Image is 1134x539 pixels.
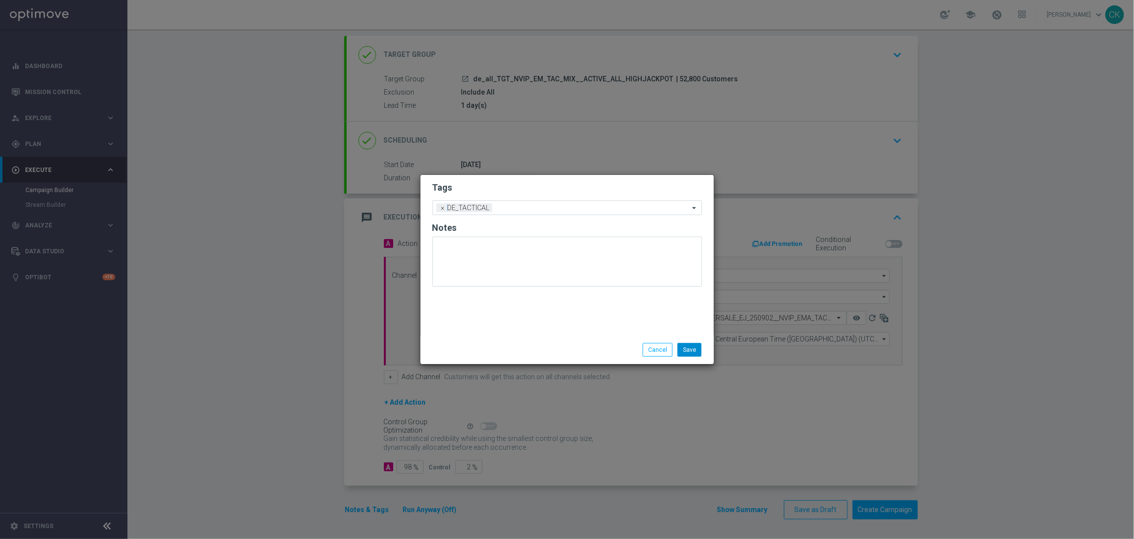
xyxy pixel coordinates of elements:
[432,200,702,215] ng-select: DE_TACTICAL
[439,203,448,212] span: ×
[432,182,702,194] h2: Tags
[432,222,702,234] h2: Notes
[678,343,702,357] button: Save
[445,203,492,212] span: DE_TACTICAL
[643,343,673,357] button: Cancel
